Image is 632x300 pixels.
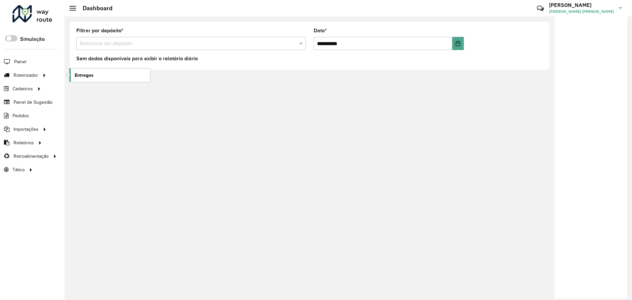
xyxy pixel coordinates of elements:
[69,68,150,82] a: Entregas
[13,72,38,79] span: Roteirizador
[549,9,614,14] span: [PERSON_NAME] [PERSON_NAME]
[452,37,464,50] button: Choose Date
[13,166,25,173] span: Tático
[533,1,547,15] a: Contato Rápido
[13,126,39,133] span: Importações
[13,139,34,146] span: Relatórios
[13,112,29,119] span: Pedidos
[20,35,45,43] label: Simulação
[13,85,33,92] span: Cadastros
[549,2,614,8] h3: [PERSON_NAME]
[314,27,327,35] label: Data
[76,27,123,35] label: Filtrar por depósito
[75,72,93,79] span: Entregas
[76,55,198,63] label: Sem dados disponíveis para exibir o relatório diário
[13,99,53,106] span: Painel de Sugestão
[14,58,26,65] span: Painel
[76,5,113,12] h2: Dashboard
[13,153,49,160] span: Retroalimentação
